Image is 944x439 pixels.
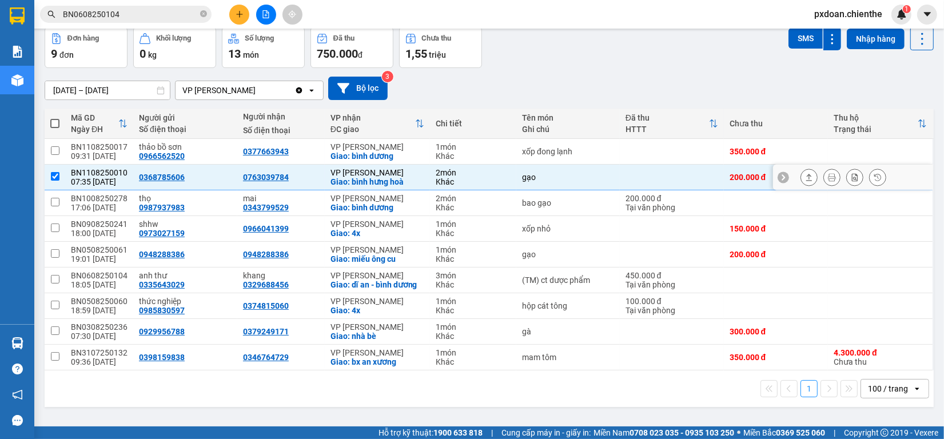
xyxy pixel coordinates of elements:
button: Chưa thu1,55 triệu [399,27,482,68]
div: mai [243,194,319,203]
div: Giao: 4x [330,229,424,238]
div: Người nhận [243,112,319,121]
div: VP [PERSON_NAME] [182,85,256,96]
div: BN0908250241 [71,219,128,229]
div: xốp đong lạnh [522,147,614,156]
div: VP [PERSON_NAME] [330,142,424,151]
div: 0343799529 [243,203,289,212]
div: 200.000 đ [730,250,823,259]
div: Số lượng [245,34,274,42]
svg: open [307,86,316,95]
div: Giao: bình hưng hoà [330,177,424,186]
input: Tìm tên, số ĐT hoặc mã đơn [63,8,198,21]
th: Toggle SortBy [325,109,430,139]
div: 0763039784 [243,173,289,182]
div: 1 món [436,322,511,332]
div: gà [522,327,614,336]
span: message [12,415,23,426]
div: 100.000 đ [626,297,718,306]
div: 0346764729 [243,353,289,362]
span: kg [148,50,157,59]
th: Toggle SortBy [828,109,933,139]
div: 0987937983 [139,203,185,212]
div: Khác [436,203,511,212]
strong: 0708 023 035 - 0935 103 250 [630,428,734,437]
span: ⚪️ [737,430,740,435]
div: VP nhận [330,113,415,122]
div: Chưa thu [730,119,823,128]
div: 300.000 đ [730,327,823,336]
div: gạo [522,250,614,259]
div: anh thư [139,271,232,280]
button: plus [229,5,249,25]
div: Thu hộ [834,113,918,122]
div: Khác [436,357,511,366]
span: | [834,426,835,439]
div: hộp cát tông [522,301,614,310]
div: VP [PERSON_NAME] [330,322,424,332]
button: Đã thu750.000đ [310,27,393,68]
span: 750.000 [317,47,358,61]
div: Giao: dĩ an - bình dương [330,280,424,289]
span: 0 [140,47,146,61]
span: aim [288,10,296,18]
div: 1 món [436,245,511,254]
div: 0368785606 [139,173,185,182]
div: VP [PERSON_NAME] [330,168,424,177]
div: 0335643029 [139,280,185,289]
div: 0966041399 [243,224,289,233]
div: BN0508250061 [71,245,128,254]
img: logo-vxr [10,7,25,25]
div: 200.000 đ [730,173,823,182]
div: Mã GD [71,113,118,122]
div: 09:36 [DATE] [71,357,128,366]
div: Khác [436,306,511,315]
div: Chưa thu [834,348,927,366]
div: Tên món [522,113,614,122]
div: ĐC giao [330,125,415,134]
span: | [491,426,493,439]
div: VP [PERSON_NAME] [330,219,424,229]
div: VP [PERSON_NAME] [330,194,424,203]
span: copyright [881,429,889,437]
div: 09:31 [DATE] [71,151,128,161]
div: 100 / trang [868,383,908,394]
div: thọ [139,194,232,203]
span: close-circle [200,10,207,17]
div: 1 món [436,348,511,357]
div: 0398159838 [139,353,185,362]
div: 18:59 [DATE] [71,306,128,315]
sup: 3 [382,71,393,82]
div: Ngày ĐH [71,125,118,134]
img: solution-icon [11,46,23,58]
div: Người gửi [139,113,232,122]
svg: Clear value [294,86,304,95]
svg: open [913,384,922,393]
div: Số điện thoại [243,126,319,135]
input: Select a date range. [45,81,170,99]
div: BN0308250236 [71,322,128,332]
div: 3 món [436,271,511,280]
div: 07:35 [DATE] [71,177,128,186]
span: Miền Nam [594,426,734,439]
span: Cung cấp máy in - giấy in: [501,426,591,439]
div: Giao hàng [800,169,818,186]
div: 150.000 đ [730,224,823,233]
div: BN1008250278 [71,194,128,203]
button: file-add [256,5,276,25]
button: Khối lượng0kg [133,27,216,68]
div: 0379249171 [243,327,289,336]
div: 1 món [436,142,511,151]
div: bao gạo [522,198,614,207]
span: 1,55 [405,47,427,61]
div: 350.000 đ [730,353,823,362]
div: 4.300.000 đ [834,348,927,357]
div: 18:05 [DATE] [71,280,128,289]
div: 350.000 đ [730,147,823,156]
div: gạo [522,173,614,182]
div: 200.000 đ [626,194,718,203]
div: 18:00 [DATE] [71,229,128,238]
span: search [47,10,55,18]
img: icon-new-feature [897,9,907,19]
input: Selected VP Hồ Chí Minh. [257,85,258,96]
